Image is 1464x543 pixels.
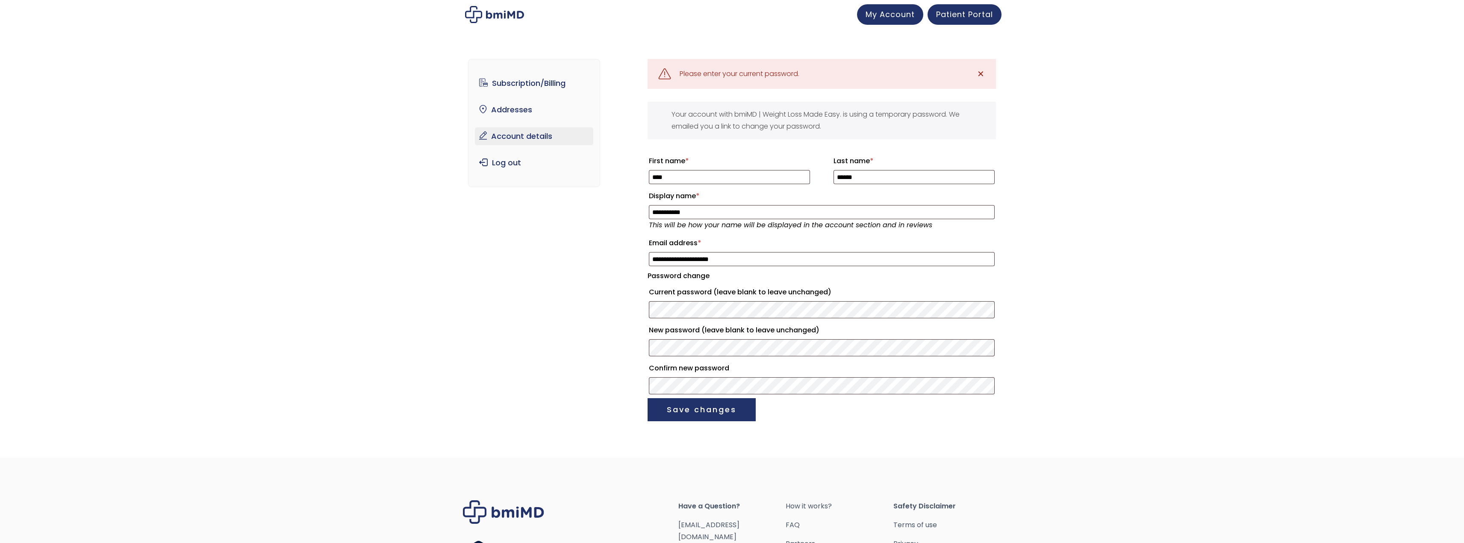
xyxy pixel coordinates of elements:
span: ✕ [977,68,984,80]
span: My Account [866,9,915,20]
button: Save changes [648,398,756,421]
label: Confirm new password [649,361,995,375]
a: Addresses [475,101,593,119]
a: Account details [475,127,593,145]
label: Email address [649,236,995,250]
a: Log out [475,154,593,172]
label: First name [649,154,810,168]
span: Patient Portal [936,9,993,20]
legend: Password change [648,270,710,282]
div: Your account with bmiMD | Weight Loss Made Easy. is using a temporary password. We emailed you a ... [648,102,996,139]
a: FAQ [786,519,893,531]
a: ✕ [972,65,990,82]
label: New password (leave blank to leave unchanged) [649,323,995,337]
span: Have a Question? [678,500,786,512]
label: Display name [649,189,995,203]
a: Patient Portal [928,4,1002,25]
label: Last name [834,154,995,168]
a: [EMAIL_ADDRESS][DOMAIN_NAME] [678,520,739,542]
a: Terms of use [893,519,1001,531]
img: Brand Logo [463,500,544,524]
a: My Account [857,4,923,25]
a: How it works? [786,500,893,512]
nav: Account pages [468,59,600,187]
span: Safety Disclaimer [893,500,1001,512]
em: This will be how your name will be displayed in the account section and in reviews [649,220,932,230]
label: Current password (leave blank to leave unchanged) [649,285,995,299]
a: Subscription/Billing [475,74,593,92]
div: Please enter your current password. [680,68,799,80]
img: My account [465,6,524,23]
